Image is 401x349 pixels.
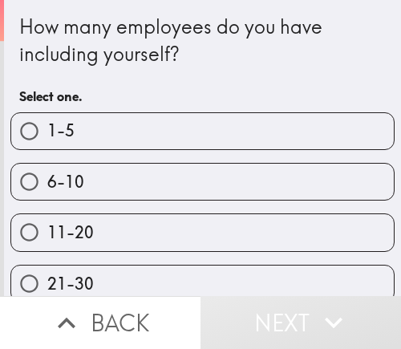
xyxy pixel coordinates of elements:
[47,273,94,295] span: 21-30
[11,164,394,200] button: 6-10
[200,296,401,349] button: Next
[11,266,394,302] button: 21-30
[47,120,75,142] span: 1-5
[11,113,394,149] button: 1-5
[19,14,386,67] div: How many employees do you have including yourself?
[11,214,394,250] button: 11-20
[47,221,94,244] span: 11-20
[47,171,84,193] span: 6-10
[19,87,386,105] h6: Select one.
